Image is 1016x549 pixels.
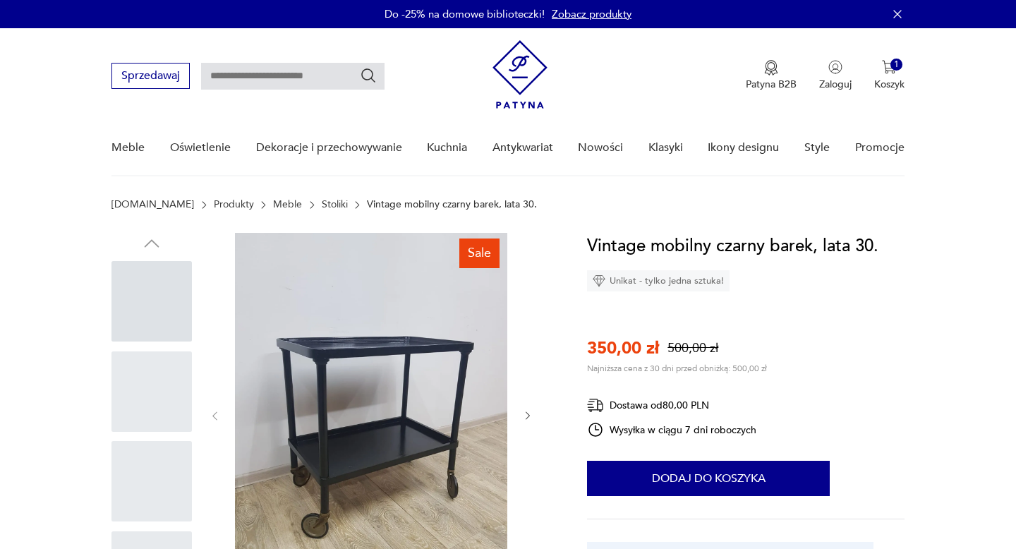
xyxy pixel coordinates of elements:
[882,60,896,74] img: Ikona koszyka
[819,60,852,91] button: Zaloguj
[552,7,631,21] a: Zobacz produkty
[367,199,537,210] p: Vintage mobilny czarny barek, lata 30.
[587,270,730,291] div: Unikat - tylko jedna sztuka!
[385,7,545,21] p: Do -25% na domowe biblioteczki!
[764,60,778,76] img: Ikona medalu
[874,60,905,91] button: 1Koszyk
[746,78,797,91] p: Patyna B2B
[427,121,467,175] a: Kuchnia
[111,199,194,210] a: [DOMAIN_NAME]
[587,421,756,438] div: Wysyłka w ciągu 7 dni roboczych
[256,121,402,175] a: Dekoracje i przechowywanie
[587,397,756,414] div: Dostawa od 80,00 PLN
[874,78,905,91] p: Koszyk
[273,199,302,210] a: Meble
[746,60,797,91] a: Ikona medaluPatyna B2B
[322,199,348,210] a: Stoliki
[170,121,231,175] a: Oświetlenie
[587,397,604,414] img: Ikona dostawy
[855,121,905,175] a: Promocje
[111,63,190,89] button: Sprzedawaj
[828,60,842,74] img: Ikonka użytkownika
[111,121,145,175] a: Meble
[360,67,377,84] button: Szukaj
[578,121,623,175] a: Nowości
[587,363,767,374] p: Najniższa cena z 30 dni przed obniżką: 500,00 zł
[667,339,718,357] p: 500,00 zł
[492,121,553,175] a: Antykwariat
[819,78,852,91] p: Zaloguj
[111,72,190,82] a: Sprzedawaj
[648,121,683,175] a: Klasyki
[890,59,902,71] div: 1
[593,274,605,287] img: Ikona diamentu
[708,121,779,175] a: Ikony designu
[587,461,830,496] button: Dodaj do koszyka
[459,239,500,268] div: Sale
[587,233,878,260] h1: Vintage mobilny czarny barek, lata 30.
[214,199,254,210] a: Produkty
[492,40,548,109] img: Patyna - sklep z meblami i dekoracjami vintage
[804,121,830,175] a: Style
[587,337,659,360] p: 350,00 zł
[746,60,797,91] button: Patyna B2B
